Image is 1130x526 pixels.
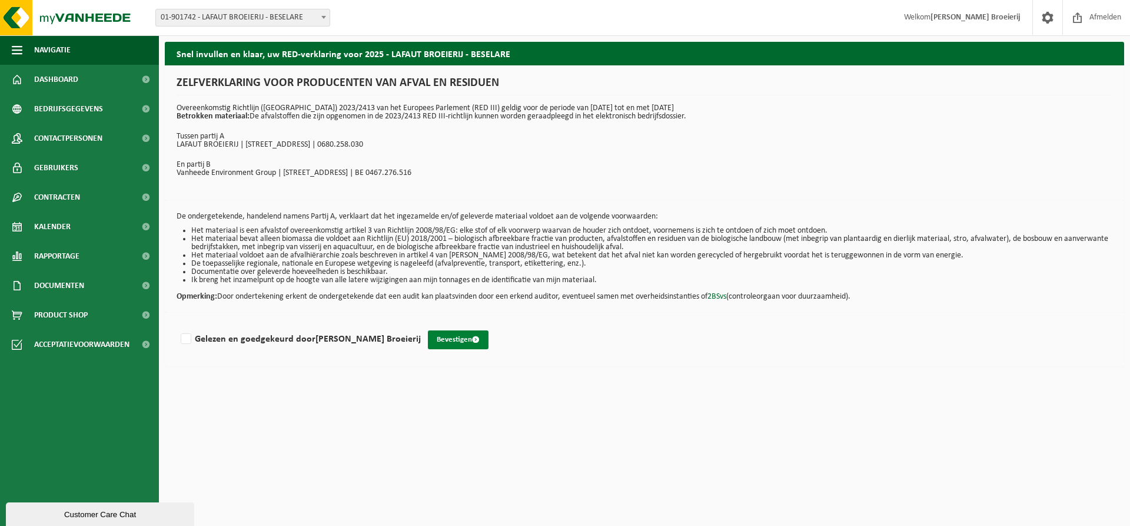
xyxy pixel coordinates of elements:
[34,212,71,242] span: Kalender
[315,335,421,344] strong: [PERSON_NAME] Broeierij
[177,292,217,301] strong: Opmerking:
[191,276,1112,284] li: Ik breng het inzamelpunt op de hoogte van alle latere wijzigingen aan mijn tonnages en de identif...
[191,268,1112,276] li: Documentatie over geleverde hoeveelheden is beschikbaar.
[177,141,1112,149] p: LAFAUT BROEIERIJ | [STREET_ADDRESS] | 0680.258.030
[34,242,79,271] span: Rapportage
[191,235,1112,252] li: Het materiaal bevat alleen biomassa die voldoet aan Richtlijn (EU) 2018/2001 – biologisch afbreek...
[191,260,1112,268] li: De toepasselijke regionale, nationale en Europese wetgeving is nageleefd (afvalpreventie, transpo...
[34,94,103,124] span: Bedrijfsgegevens
[34,35,71,65] span: Navigatie
[707,292,726,301] a: 2BSvs
[930,13,1021,22] strong: [PERSON_NAME] Broeierij
[177,133,1112,141] p: Tussen partij A
[34,183,80,212] span: Contracten
[177,213,1112,221] p: De ondergetekende, handelend namens Partij A, verklaart dat het ingezamelde en/of geleverde mater...
[177,284,1112,301] p: Door ondertekening erkent de ondergetekende dat een audit kan plaatsvinden door een erkend audito...
[34,153,78,183] span: Gebruikers
[155,9,330,27] span: 01-901742 - LAFAUT BROEIERIJ - BESELARE
[156,9,330,26] span: 01-901742 - LAFAUT BROEIERIJ - BESELARE
[177,161,1112,169] p: En partij B
[191,252,1112,260] li: Het materiaal voldoet aan de afvalhiërarchie zoals beschreven in artikel 4 van [PERSON_NAME] 2008...
[34,300,88,330] span: Product Shop
[177,104,1112,121] p: Overeenkomstig Richtlijn ([GEOGRAPHIC_DATA]) 2023/2413 van het Europees Parlement (RED III) geldi...
[177,77,1112,95] h1: ZELFVERKLARING VOOR PRODUCENTEN VAN AFVAL EN RESIDUEN
[6,500,197,526] iframe: chat widget
[34,124,102,153] span: Contactpersonen
[177,112,250,121] strong: Betrokken materiaal:
[191,227,1112,235] li: Het materiaal is een afvalstof overeenkomstig artikel 3 van Richtlijn 2008/98/EG: elke stof of el...
[34,330,129,359] span: Acceptatievoorwaarden
[178,330,421,348] label: Gelezen en goedgekeurd door
[177,169,1112,177] p: Vanheede Environment Group | [STREET_ADDRESS] | BE 0467.276.516
[34,271,84,300] span: Documenten
[428,330,488,349] button: Bevestigen
[34,65,78,94] span: Dashboard
[165,42,1124,65] h2: Snel invullen en klaar, uw RED-verklaring voor 2025 - LAFAUT BROEIERIJ - BESELARE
